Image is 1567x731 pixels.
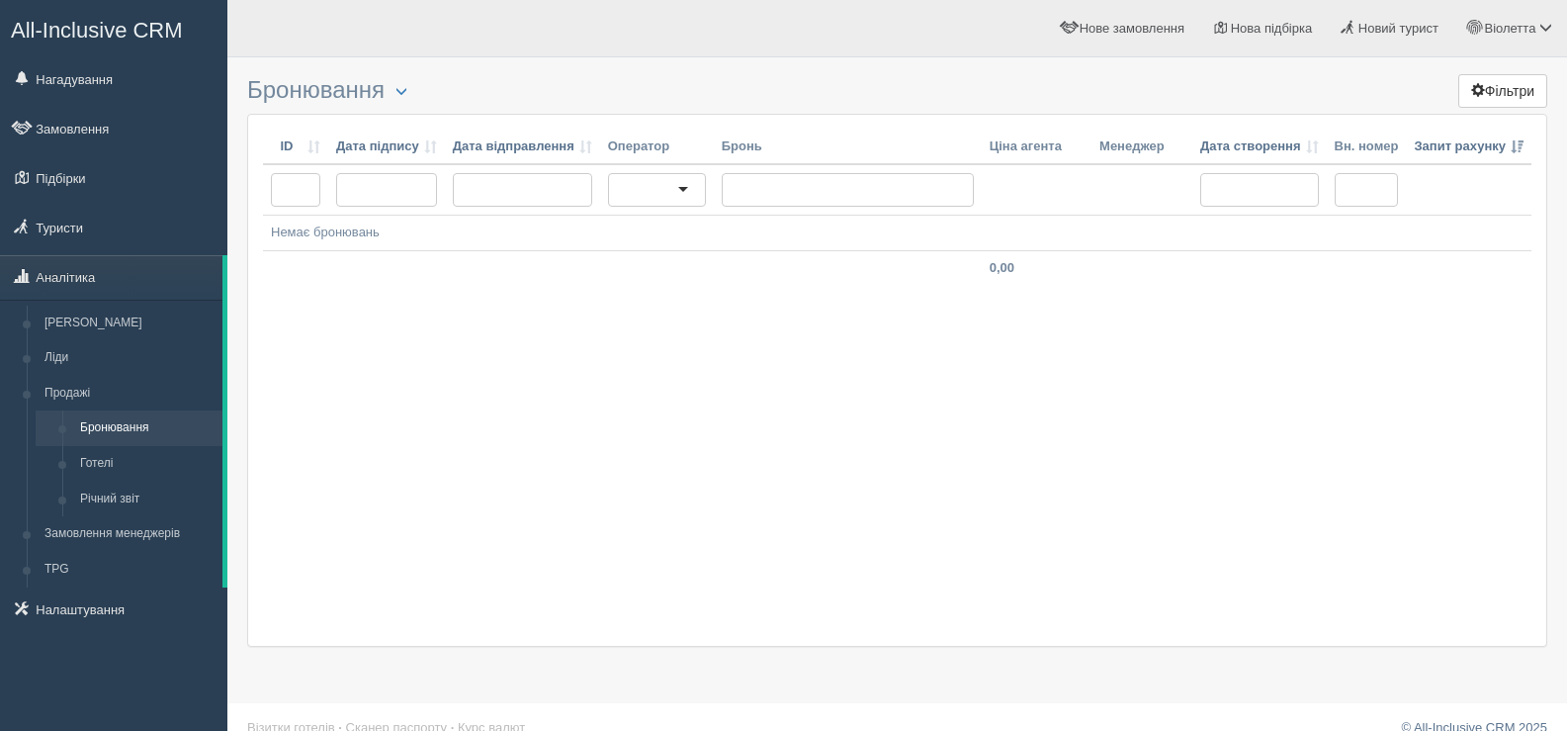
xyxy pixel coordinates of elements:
div: Немає бронювань [271,224,1523,242]
a: Продажі [36,376,222,411]
button: Фільтри [1458,74,1547,108]
a: Готелі [71,446,222,482]
a: Дата відправлення [453,137,592,156]
span: Нова підбірка [1231,21,1313,36]
a: ID [271,137,320,156]
span: Віолетта [1484,21,1535,36]
a: Дата створення [1200,137,1319,156]
a: Ліди [36,340,222,376]
a: Запит рахунку [1414,137,1523,156]
a: Річний звіт [71,482,222,517]
th: Оператор [600,130,714,165]
th: Вн. номер [1327,130,1407,165]
span: All-Inclusive CRM [11,18,183,43]
td: 0,00 [982,250,1091,285]
span: Нове замовлення [1080,21,1184,36]
a: [PERSON_NAME] [36,306,222,341]
a: TPG [36,552,222,588]
a: Бронювання [71,411,222,446]
a: Дата підпису [336,137,437,156]
h3: Бронювання [247,77,1547,104]
span: Новий турист [1358,21,1438,36]
th: Менеджер [1091,130,1192,165]
a: Замовлення менеджерів [36,516,222,552]
th: Бронь [714,130,982,165]
th: Ціна агента [982,130,1091,165]
a: All-Inclusive CRM [1,1,226,55]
